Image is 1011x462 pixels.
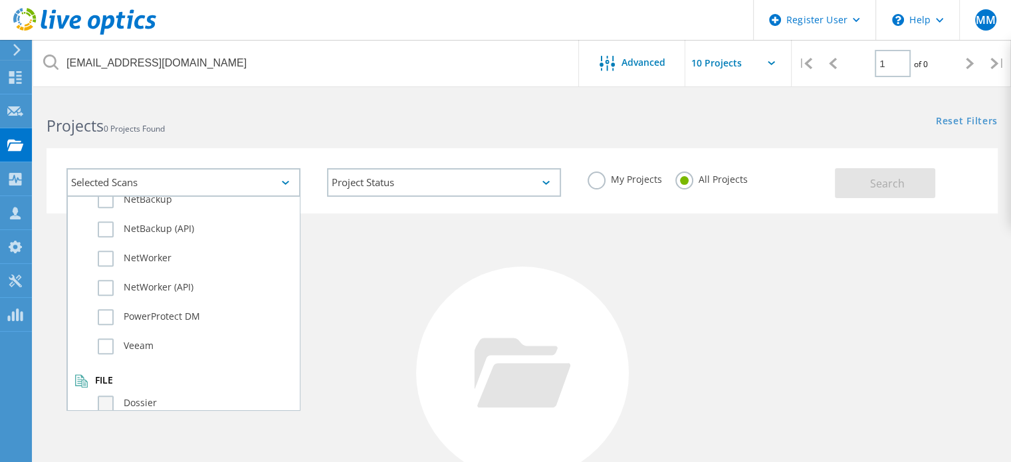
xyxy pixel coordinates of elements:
[621,58,665,67] span: Advanced
[984,40,1011,87] div: |
[870,176,905,191] span: Search
[104,123,165,134] span: 0 Projects Found
[98,251,292,267] label: NetWorker
[98,280,292,296] label: NetWorker (API)
[47,115,104,136] b: Projects
[914,58,928,70] span: of 0
[936,116,998,128] a: Reset Filters
[892,14,904,26] svg: \n
[66,168,300,197] div: Selected Scans
[98,309,292,325] label: PowerProtect DM
[98,192,292,208] label: NetBackup
[74,374,292,388] div: File
[675,172,748,184] label: All Projects
[13,28,156,37] a: Live Optics Dashboard
[98,221,292,237] label: NetBackup (API)
[33,40,580,86] input: Search projects by name, owner, ID, company, etc
[975,15,995,25] span: MM
[327,168,561,197] div: Project Status
[98,338,292,354] label: Veeam
[98,396,292,411] label: Dossier
[792,40,819,87] div: |
[835,168,935,198] button: Search
[588,172,662,184] label: My Projects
